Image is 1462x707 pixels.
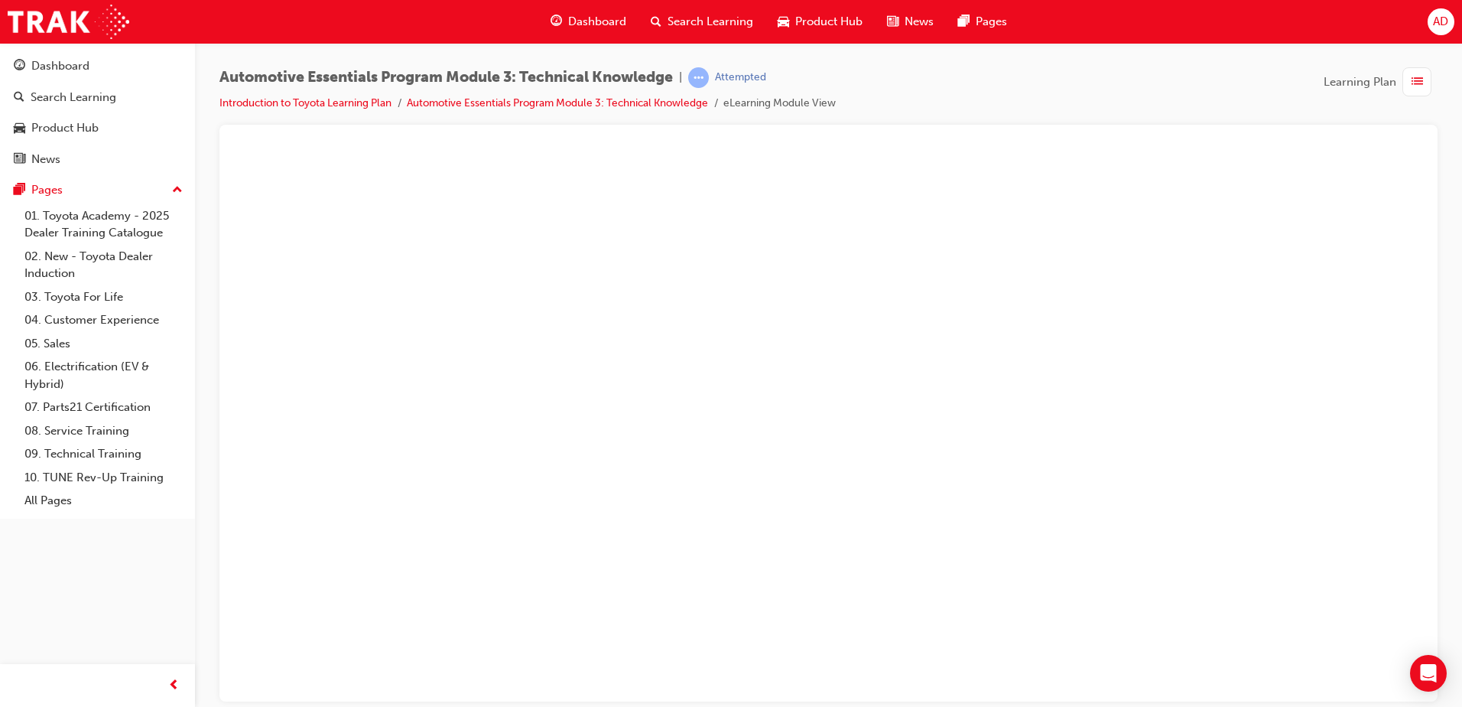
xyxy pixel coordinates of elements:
[18,308,189,332] a: 04. Customer Experience
[14,122,25,135] span: car-icon
[6,83,189,112] a: Search Learning
[6,114,189,142] a: Product Hub
[18,204,189,245] a: 01. Toyota Academy - 2025 Dealer Training Catalogue
[18,442,189,466] a: 09. Technical Training
[668,13,753,31] span: Search Learning
[6,52,189,80] a: Dashboard
[1433,13,1448,31] span: AD
[219,96,391,109] a: Introduction to Toyota Learning Plan
[31,151,60,168] div: News
[6,176,189,204] button: Pages
[31,181,63,199] div: Pages
[219,69,673,86] span: Automotive Essentials Program Module 3: Technical Knowledge
[18,419,189,443] a: 08. Service Training
[723,95,836,112] li: eLearning Module View
[18,396,189,419] a: 07. Parts21 Certification
[905,13,934,31] span: News
[1410,655,1447,692] div: Open Intercom Messenger
[1324,73,1396,91] span: Learning Plan
[651,12,661,31] span: search-icon
[778,12,789,31] span: car-icon
[638,6,765,37] a: search-iconSearch Learning
[18,355,189,396] a: 06. Electrification (EV & Hybrid)
[18,489,189,513] a: All Pages
[1324,67,1438,96] button: Learning Plan
[946,6,1019,37] a: pages-iconPages
[14,184,25,197] span: pages-icon
[551,12,562,31] span: guage-icon
[31,119,99,137] div: Product Hub
[18,332,189,356] a: 05. Sales
[538,6,638,37] a: guage-iconDashboard
[168,676,180,696] span: prev-icon
[765,6,875,37] a: car-iconProduct Hub
[14,153,25,167] span: news-icon
[795,13,863,31] span: Product Hub
[688,67,709,88] span: learningRecordVerb_ATTEMPT-icon
[31,89,116,106] div: Search Learning
[18,466,189,490] a: 10. TUNE Rev-Up Training
[6,49,189,176] button: DashboardSearch LearningProduct HubNews
[14,60,25,73] span: guage-icon
[14,91,24,105] span: search-icon
[976,13,1007,31] span: Pages
[407,96,708,109] a: Automotive Essentials Program Module 3: Technical Knowledge
[1412,73,1423,92] span: list-icon
[568,13,626,31] span: Dashboard
[18,245,189,285] a: 02. New - Toyota Dealer Induction
[31,57,89,75] div: Dashboard
[887,12,898,31] span: news-icon
[715,70,766,85] div: Attempted
[8,5,129,39] img: Trak
[679,69,682,86] span: |
[172,181,183,200] span: up-icon
[6,145,189,174] a: News
[875,6,946,37] a: news-iconNews
[18,285,189,309] a: 03. Toyota For Life
[958,12,970,31] span: pages-icon
[1428,8,1454,35] button: AD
